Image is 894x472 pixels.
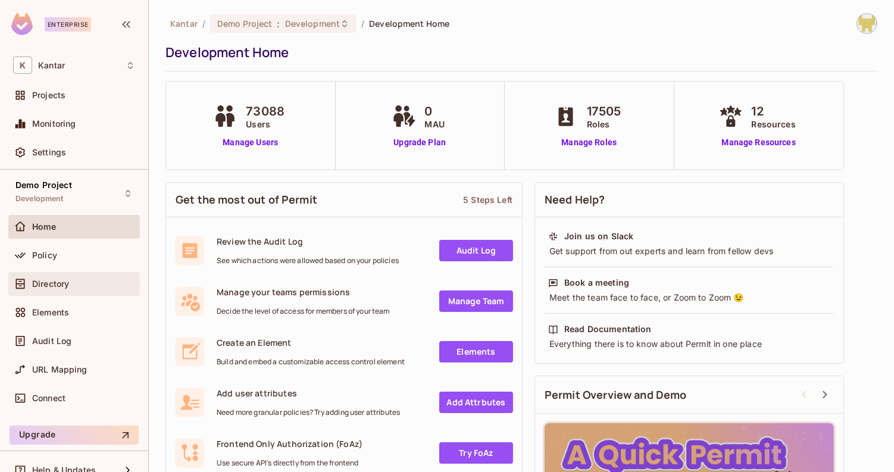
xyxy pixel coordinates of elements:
span: Need more granular policies? Try adding user attributes [217,408,400,417]
a: Manage Users [210,136,290,149]
a: Elements [439,341,513,362]
a: Audit Log [439,240,513,261]
span: Permit Overview and Demo [545,387,687,402]
a: Upgrade Plan [389,136,451,149]
span: Settings [32,148,66,157]
span: Policy [32,251,57,260]
img: Girishankar.VP@kantar.com [857,14,877,33]
div: Development Home [165,43,871,61]
span: Connect [32,393,65,403]
span: 0 [425,102,445,120]
span: Audit Log [32,336,71,346]
span: K [13,57,32,74]
li: / [202,18,205,29]
span: Review the Audit Log [217,236,399,247]
span: Development [15,194,64,204]
span: Build and embed a customizable access control element [217,357,405,367]
li: / [361,18,364,29]
span: Home [32,222,57,232]
span: Monitoring [32,119,76,129]
span: Development Home [369,18,449,29]
span: Decide the level of access for members of your team [217,307,390,316]
span: Resources [752,118,796,130]
div: Get support from out experts and learn from fellow devs [548,245,830,257]
span: URL Mapping [32,365,87,374]
div: Read Documentation [564,323,652,335]
span: : [277,19,281,29]
span: Directory [32,279,69,289]
a: Manage Team [439,290,513,312]
span: Elements [32,308,69,317]
span: 73088 [246,102,285,120]
img: SReyMgAAAABJRU5ErkJggg== [11,13,33,35]
a: Add Attrbutes [439,392,513,413]
a: Manage Resources [716,136,802,149]
span: Manage your teams permissions [217,286,390,298]
span: Frontend Only Authorization (FoAz) [217,438,362,449]
span: Demo Project [15,180,72,190]
div: Book a meeting [564,277,629,289]
div: Everything there is to know about Permit in one place [548,338,830,350]
span: See which actions were allowed based on your policies [217,256,399,265]
div: Meet the team face to face, or Zoom to Zoom 😉 [548,292,830,304]
a: Manage Roles [551,136,627,149]
span: Demo Project [217,18,273,29]
span: Create an Element [217,337,405,348]
div: Join us on Slack [564,230,633,242]
div: 5 Steps Left [463,194,512,205]
span: Add user attributes [217,387,400,399]
span: Projects [32,90,65,100]
span: Workspace: Kantar [38,61,65,70]
span: Need Help? [545,192,605,207]
span: 17505 [587,102,621,120]
span: Get the most out of Permit [176,192,317,207]
span: Development [285,18,340,29]
span: MAU [425,118,445,130]
span: 12 [752,102,796,120]
div: Enterprise [45,17,91,32]
button: Upgrade [10,426,139,445]
span: Use secure API's directly from the frontend [217,458,362,468]
span: Users [246,118,285,130]
span: the active workspace [170,18,198,29]
span: Roles [587,118,621,130]
a: Try FoAz [439,442,513,464]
